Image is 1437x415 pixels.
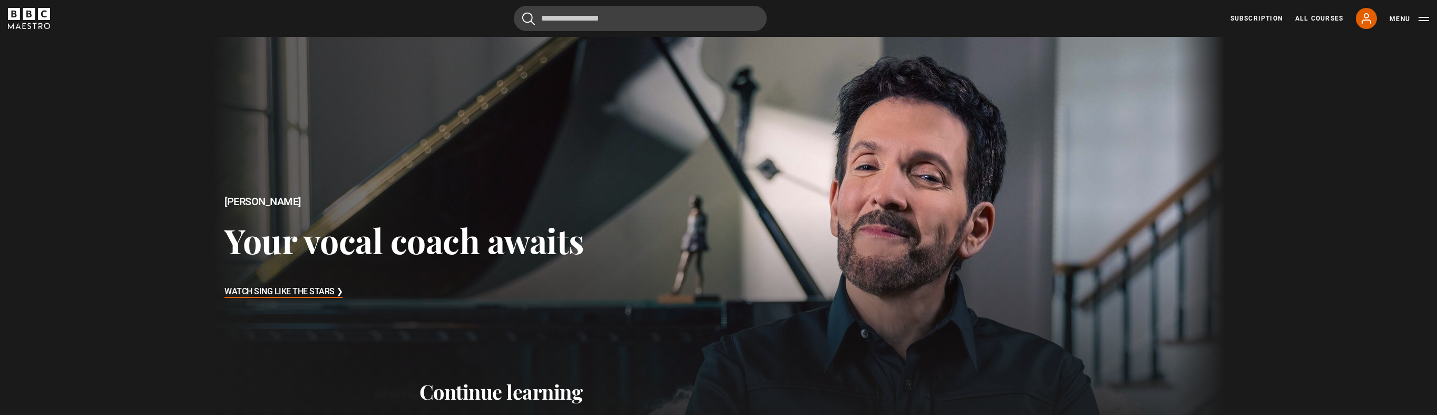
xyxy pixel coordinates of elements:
button: Toggle navigation [1390,14,1429,24]
a: All Courses [1295,14,1343,23]
h2: [PERSON_NAME] [224,196,584,208]
svg: BBC Maestro [8,8,50,29]
h2: Continue learning [419,380,1018,404]
button: Submit the search query [522,12,535,25]
h3: Your vocal coach awaits [224,220,584,260]
h3: Watch Sing Like the Stars ❯ [224,284,343,300]
a: Subscription [1230,14,1283,23]
input: Search [514,6,767,31]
